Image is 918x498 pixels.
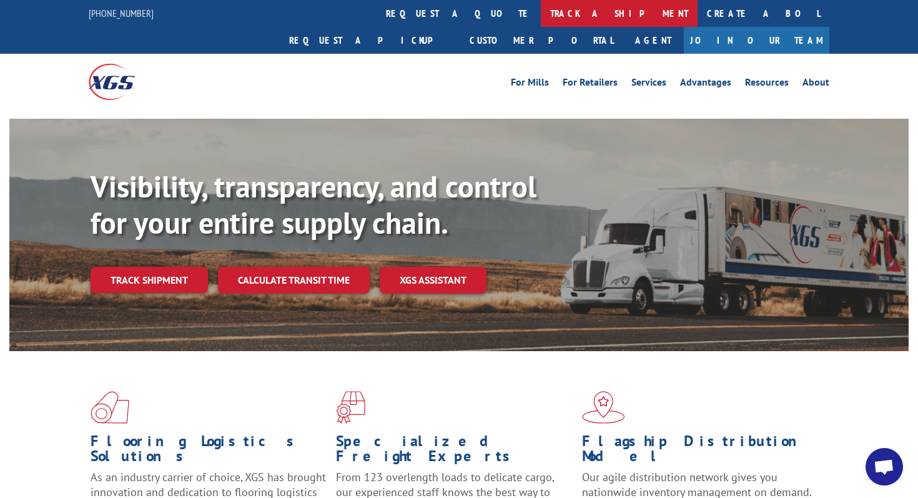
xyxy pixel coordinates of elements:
[280,27,460,54] a: Request a pickup
[91,267,208,293] a: Track shipment
[511,77,549,91] a: For Mills
[680,77,731,91] a: Advantages
[91,391,129,424] img: xgs-icon-total-supply-chain-intelligence-red
[89,7,154,19] a: [PHONE_NUMBER]
[563,77,618,91] a: For Retailers
[460,27,623,54] a: Customer Portal
[684,27,829,54] a: Join Our Team
[582,434,818,470] h1: Flagship Distribution Model
[218,267,370,294] a: Calculate transit time
[336,391,365,424] img: xgs-icon-focused-on-flooring-red
[582,391,625,424] img: xgs-icon-flagship-distribution-model-red
[336,434,572,470] h1: Specialized Freight Experts
[91,434,327,470] h1: Flooring Logistics Solutions
[91,167,536,242] b: Visibility, transparency, and control for your entire supply chain.
[745,77,789,91] a: Resources
[631,77,666,91] a: Services
[866,448,903,486] div: Open chat
[802,77,829,91] a: About
[380,267,486,294] a: XGS ASSISTANT
[623,27,684,54] a: Agent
